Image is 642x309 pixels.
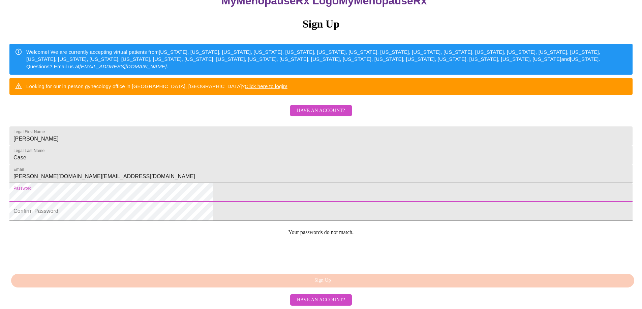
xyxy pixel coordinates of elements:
[288,296,354,302] a: Have an account?
[26,46,627,73] div: Welcome! We are currently accepting virtual patients from [US_STATE], [US_STATE], [US_STATE], [US...
[290,294,352,306] button: Have an account?
[297,296,345,304] span: Have an account?
[297,107,345,115] span: Have an account?
[9,241,112,267] iframe: reCAPTCHA
[288,112,354,118] a: Have an account?
[9,18,633,30] h3: Sign Up
[290,105,352,117] button: Have an account?
[26,80,287,92] div: Looking for our in person gynecology office in [GEOGRAPHIC_DATA], [GEOGRAPHIC_DATA]?
[9,229,633,235] p: Your passwords do not match.
[80,64,167,69] em: [EMAIL_ADDRESS][DOMAIN_NAME]
[245,83,287,89] a: Click here to login!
